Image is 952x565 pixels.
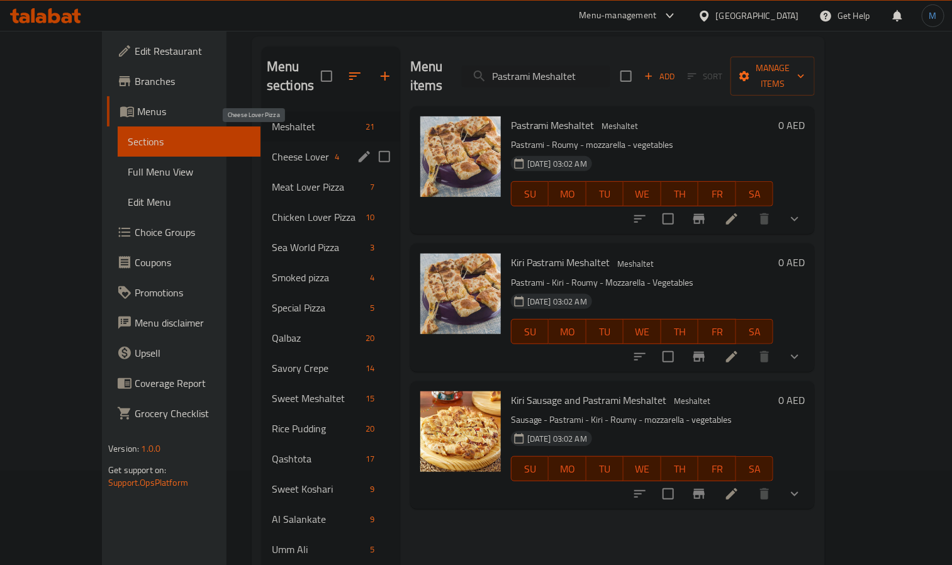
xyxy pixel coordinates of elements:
span: SU [517,185,544,203]
span: 5 [366,544,380,556]
div: Savory Crepe [272,361,361,376]
button: show more [780,204,810,234]
span: FR [703,185,731,203]
button: sort-choices [625,479,655,509]
button: FR [698,319,736,344]
span: Smoked pizza [272,270,366,285]
span: Menu disclaimer [135,315,251,330]
span: Meat Lover Pizza [272,179,366,194]
span: [DATE] 03:02 AM [522,158,592,170]
span: Select section [613,63,639,89]
span: 4 [366,272,380,284]
span: Add item [639,67,680,86]
span: Add [642,69,676,84]
div: Meshaltet [597,119,644,134]
span: Kiri Pastrami Meshaltet [511,253,610,272]
div: Cheese Lover Pizza4edit [262,142,400,172]
div: Special Pizza5 [262,293,400,323]
span: Sort sections [340,61,370,91]
span: 9 [366,513,380,525]
input: search [462,65,610,87]
span: 3 [366,242,380,254]
div: items [366,179,380,194]
div: Sweet Koshari [272,481,366,496]
span: SA [741,185,769,203]
div: Sweet Meshaltet15 [262,383,400,413]
button: TU [586,456,624,481]
span: Select to update [655,206,681,232]
span: Grocery Checklist [135,406,251,421]
div: Chicken Lover Pizza10 [262,202,400,232]
span: MO [554,323,581,341]
span: Upsell [135,345,251,361]
button: show more [780,479,810,509]
div: Sea World Pizza [272,240,366,255]
div: Umm Ali [272,542,366,557]
a: Menus [107,96,261,126]
button: FR [698,181,736,206]
span: SU [517,323,544,341]
button: Branch-specific-item [684,204,714,234]
h6: 0 AED [778,254,805,271]
span: Branches [135,74,251,89]
span: Promotions [135,285,251,300]
button: delete [749,204,780,234]
button: SA [736,456,774,481]
span: Version: [108,440,139,457]
div: Meshaltet [669,394,716,409]
span: Meshaltet [597,119,644,133]
div: Menu-management [580,8,657,23]
div: items [361,330,379,345]
div: [GEOGRAPHIC_DATA] [716,9,799,23]
span: Chicken Lover Pizza [272,210,361,225]
span: TU [591,460,619,478]
span: Qashtota [272,451,361,466]
div: Sea World Pizza3 [262,232,400,262]
span: Sections [128,134,251,149]
div: items [366,270,380,285]
button: FR [698,456,736,481]
a: Edit Menu [118,187,261,217]
span: 4 [330,151,345,163]
span: Select to update [655,481,681,507]
span: Menus [137,104,251,119]
button: sort-choices [625,342,655,372]
div: Savory Crepe14 [262,353,400,383]
button: TH [661,181,699,206]
span: Pastrami Meshaltet [511,116,595,135]
span: Edit Restaurant [135,43,251,59]
span: TH [666,185,694,203]
div: items [366,542,380,557]
span: Sweet Meshaltet [272,391,361,406]
button: MO [549,456,586,481]
button: SU [511,319,549,344]
span: TU [591,323,619,341]
a: Coupons [107,247,261,277]
div: Qalbaz20 [262,323,400,353]
div: items [366,300,380,315]
span: WE [629,460,656,478]
a: Edit menu item [724,486,739,501]
span: Rice Pudding [272,421,361,436]
a: Support.OpsPlatform [108,474,188,491]
div: items [366,512,380,527]
div: Sweet Koshari9 [262,474,400,504]
span: TH [666,460,694,478]
span: Qalbaz [272,330,361,345]
a: Promotions [107,277,261,308]
h2: Menu sections [267,57,321,95]
span: Select to update [655,344,681,370]
span: 5 [366,302,380,314]
p: Pastrami - Roumy - mozzarella - vegetables [511,137,774,153]
span: 7 [366,181,380,193]
p: Pastrami - Kiri - Roumy - Mozzarella - Vegetables [511,275,774,291]
a: Edit menu item [724,211,739,227]
div: items [361,421,379,436]
p: Sausage - Pastrami - Kiri - Roumy - mozzarella - vegetables [511,412,774,428]
button: SA [736,181,774,206]
div: Qashtota17 [262,444,400,474]
span: Choice Groups [135,225,251,240]
div: items [361,210,379,225]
